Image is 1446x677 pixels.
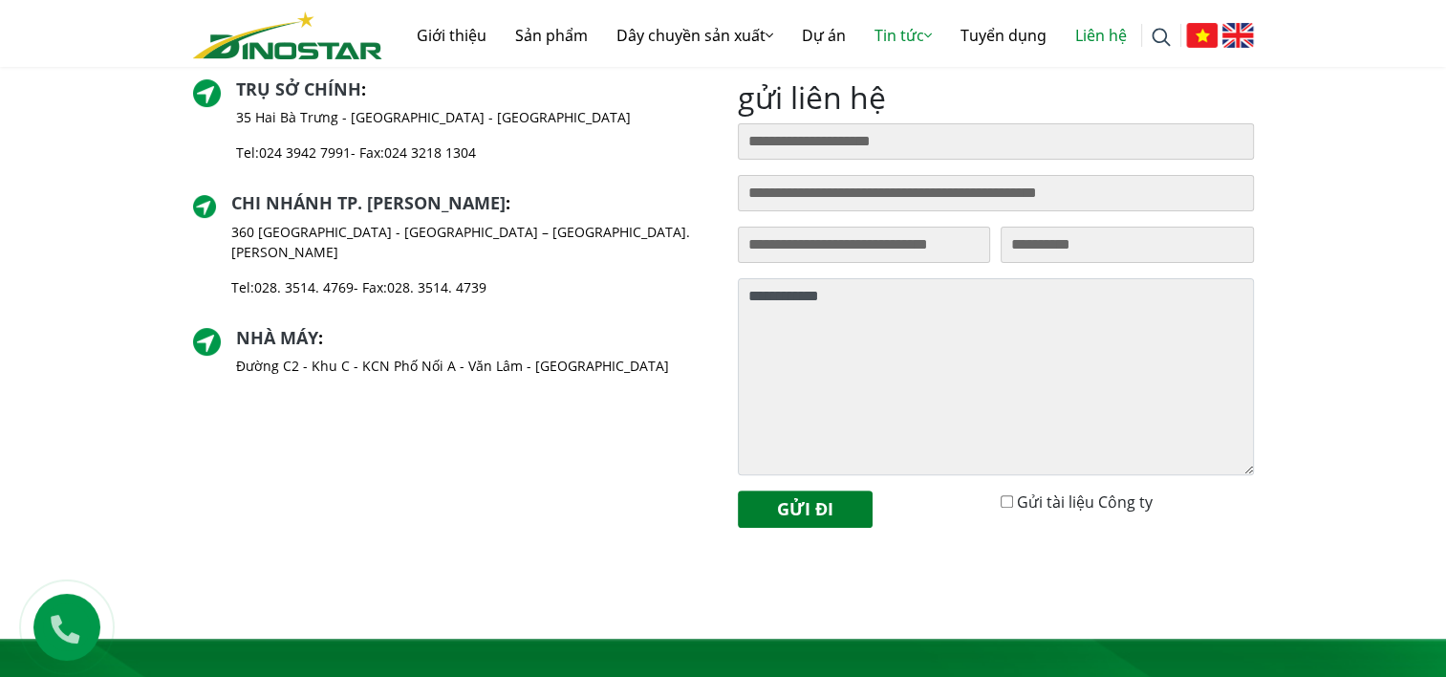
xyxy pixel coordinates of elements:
h2: : [236,79,631,100]
img: search [1152,28,1171,47]
img: directer [193,328,221,356]
h2: gửi liên hệ [738,79,1254,116]
a: Tuyển dụng [946,5,1061,66]
a: Dự án [788,5,860,66]
a: Sản phẩm [501,5,602,66]
button: Gửi đi [738,491,873,528]
h2: : [231,193,709,214]
a: 024 3942 7991 [259,143,351,162]
a: Giới thiệu [402,5,501,66]
a: 024 3218 1304 [384,143,476,162]
img: Tiếng Việt [1186,23,1218,48]
a: Trụ sở chính [236,77,361,100]
img: directer [193,79,221,107]
h2: : [236,328,669,349]
p: Tel: - Fax: [236,142,631,163]
p: 35 Hai Bà Trưng - [GEOGRAPHIC_DATA] - [GEOGRAPHIC_DATA] [236,107,631,127]
a: Nhà máy [236,326,318,349]
img: logo [193,11,382,59]
a: 028. 3514. 4769 [254,278,354,296]
p: Tel: - Fax: [231,277,709,297]
label: Gửi tài liệu Công ty [1017,491,1153,513]
a: 028. 3514. 4739 [387,278,486,296]
img: English [1222,23,1254,48]
p: 360 [GEOGRAPHIC_DATA] - [GEOGRAPHIC_DATA] – [GEOGRAPHIC_DATA]. [PERSON_NAME] [231,222,709,262]
a: Dây chuyền sản xuất [602,5,788,66]
a: Liên hệ [1061,5,1141,66]
img: directer [193,195,216,218]
a: Tin tức [860,5,946,66]
a: Chi nhánh TP. [PERSON_NAME] [231,191,506,214]
p: Đường C2 - Khu C - KCN Phố Nối A - Văn Lâm - [GEOGRAPHIC_DATA] [236,356,669,376]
